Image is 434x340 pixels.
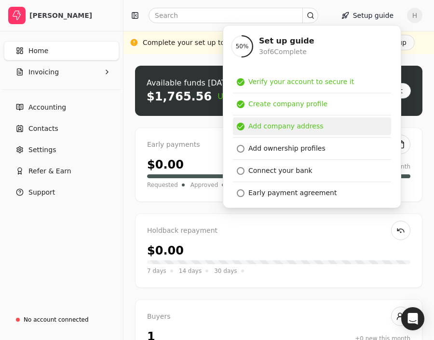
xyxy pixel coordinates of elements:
[147,77,288,89] div: Available funds [DATE]
[147,242,184,259] div: $0.00
[236,42,249,51] span: 50 %
[223,25,401,208] div: Setup guide
[28,187,55,198] span: Support
[248,188,337,198] div: Early payment agreement
[4,183,119,202] button: Support
[401,307,424,330] div: Open Intercom Messenger
[4,140,119,159] a: Settings
[147,180,178,190] span: Requested
[179,266,202,276] span: 14 days
[334,8,401,23] button: Setup guide
[214,266,237,276] span: 30 days
[28,124,58,134] span: Contacts
[248,166,312,176] div: Connect your bank
[147,266,166,276] span: 7 days
[217,91,288,102] span: Up to 4 days early
[28,67,59,77] span: Invoicing
[4,41,119,60] a: Home
[147,312,410,322] div: Buyers
[4,161,119,181] button: Refer & Earn
[28,46,48,56] span: Home
[259,47,314,57] div: 3 of 6 Complete
[147,89,212,104] div: $1,765.56
[248,143,325,154] div: Add ownership profiles
[4,62,119,82] button: Invoicing
[190,180,218,190] span: Approved
[4,119,119,138] a: Contacts
[4,311,119,328] a: No account connected
[147,156,184,173] div: $0.00
[4,98,119,117] a: Accounting
[259,35,314,47] div: Set up guide
[147,140,410,150] div: Early payments
[24,315,89,324] div: No account connected
[149,8,318,23] input: Search
[248,77,354,87] div: Verify your account to secure it
[29,11,115,20] div: [PERSON_NAME]
[28,102,66,113] span: Accounting
[248,99,327,109] div: Create company profile
[407,8,422,23] button: H
[143,38,322,48] div: Complete your set up to begin processing payments.
[147,226,410,236] div: Holdback repayment
[28,166,71,176] span: Refer & Earn
[28,145,56,155] span: Settings
[248,121,324,131] div: Add company address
